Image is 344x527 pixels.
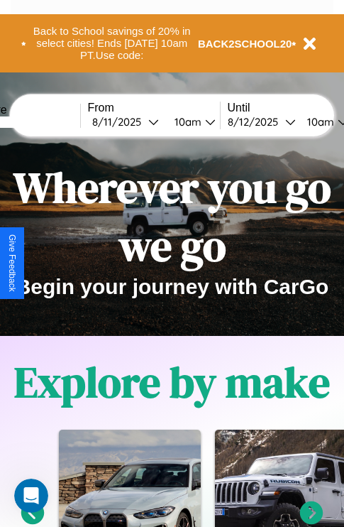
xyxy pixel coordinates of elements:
[26,21,198,65] button: Back to School savings of 20% in select cities! Ends [DATE] 10am PT.Use code:
[92,115,148,129] div: 8 / 11 / 2025
[14,479,48,513] iframe: Intercom live chat
[14,353,330,411] h1: Explore by make
[300,115,338,129] div: 10am
[167,115,205,129] div: 10am
[228,115,285,129] div: 8 / 12 / 2025
[163,114,220,129] button: 10am
[88,102,220,114] label: From
[198,38,292,50] b: BACK2SCHOOL20
[7,234,17,292] div: Give Feedback
[88,114,163,129] button: 8/11/2025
